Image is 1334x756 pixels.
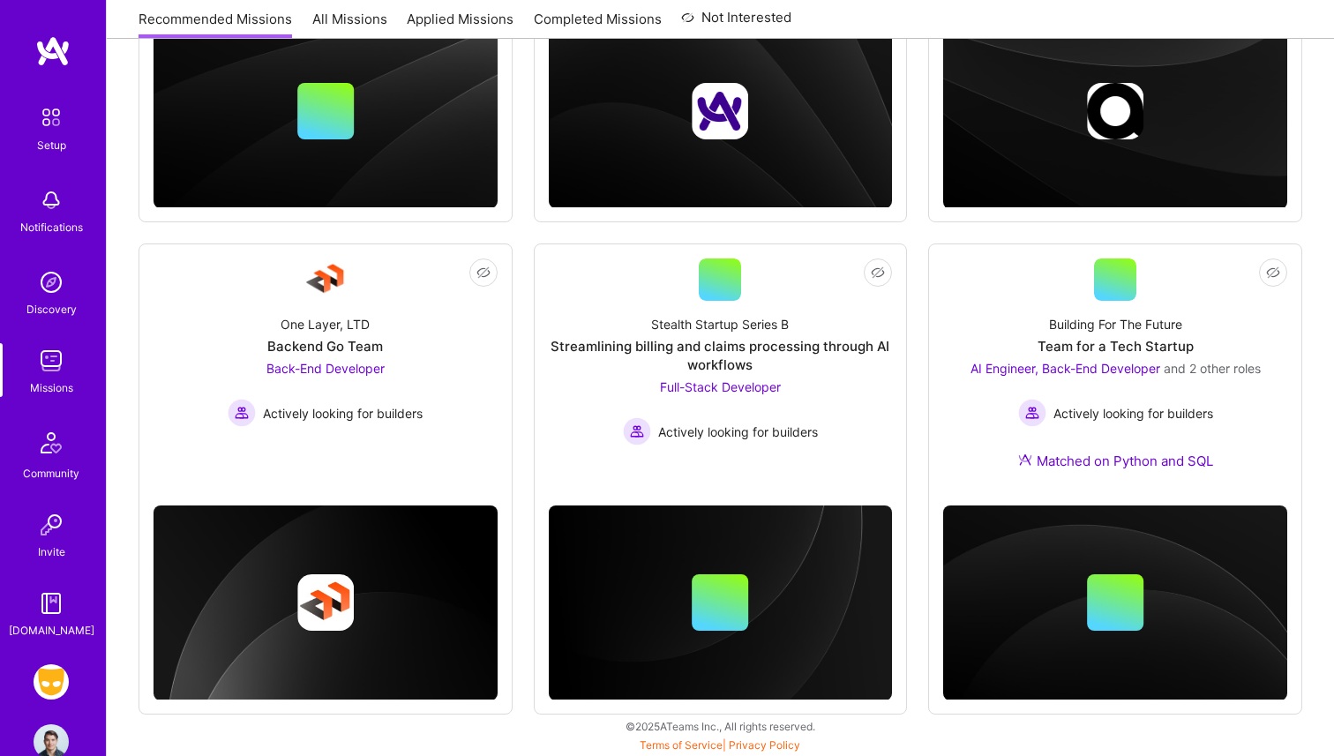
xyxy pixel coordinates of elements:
[1018,453,1032,467] img: Ateam Purple Icon
[34,586,69,621] img: guide book
[651,315,789,333] div: Stealth Startup Series B
[26,300,77,318] div: Discovery
[34,507,69,543] img: Invite
[729,738,800,752] a: Privacy Policy
[266,361,385,376] span: Back-End Developer
[943,505,1287,700] img: cover
[1049,315,1182,333] div: Building For The Future
[1053,404,1213,423] span: Actively looking for builders
[34,265,69,300] img: discovery
[1164,361,1261,376] span: and 2 other roles
[23,464,79,483] div: Community
[106,704,1334,748] div: © 2025 ATeams Inc., All rights reserved.
[34,183,69,218] img: bell
[267,337,383,356] div: Backend Go Team
[33,99,70,136] img: setup
[154,505,498,700] img: cover
[623,417,651,445] img: Actively looking for builders
[297,574,354,631] img: Company logo
[549,258,893,472] a: Stealth Startup Series BStreamlining billing and claims processing through AI workflowsFull-Stack...
[943,258,1287,491] a: Building For The FutureTeam for a Tech StartupAI Engineer, Back-End Developer and 2 other rolesAc...
[534,10,662,39] a: Completed Missions
[263,404,423,423] span: Actively looking for builders
[154,258,498,472] a: Company LogoOne Layer, LTDBackend Go TeamBack-End Developer Actively looking for buildersActively...
[640,738,800,752] span: |
[660,379,781,394] span: Full-Stack Developer
[9,621,94,640] div: [DOMAIN_NAME]
[30,378,73,397] div: Missions
[971,361,1160,376] span: AI Engineer, Back-End Developer
[228,399,256,427] img: Actively looking for builders
[476,266,491,280] i: icon EyeClosed
[640,738,723,752] a: Terms of Service
[312,10,387,39] a: All Missions
[871,266,885,280] i: icon EyeClosed
[37,136,66,154] div: Setup
[35,35,71,67] img: logo
[304,258,347,301] img: Company Logo
[38,543,65,561] div: Invite
[1018,452,1213,470] div: Matched on Python and SQL
[1018,399,1046,427] img: Actively looking for builders
[281,315,370,333] div: One Layer, LTD
[1266,266,1280,280] i: icon EyeClosed
[407,10,513,39] a: Applied Missions
[34,664,69,700] img: Grindr: Mobile + BE + Cloud
[681,7,791,39] a: Not Interested
[1038,337,1194,356] div: Team for a Tech Startup
[692,83,748,139] img: Company logo
[658,423,818,441] span: Actively looking for builders
[29,664,73,700] a: Grindr: Mobile + BE + Cloud
[20,218,83,236] div: Notifications
[549,337,893,374] div: Streamlining billing and claims processing through AI workflows
[139,10,292,39] a: Recommended Missions
[30,422,72,464] img: Community
[1087,83,1143,139] img: Company logo
[34,343,69,378] img: teamwork
[549,505,893,700] img: cover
